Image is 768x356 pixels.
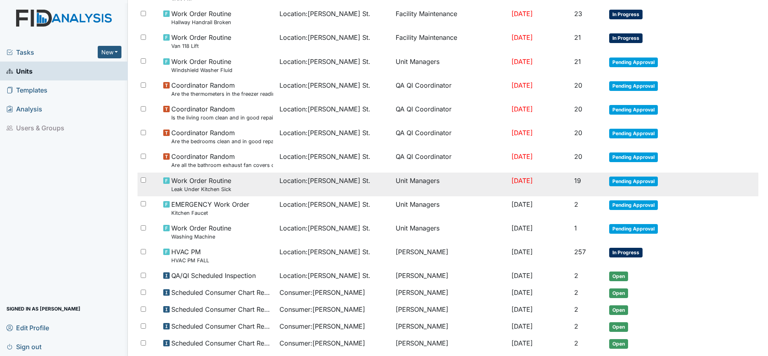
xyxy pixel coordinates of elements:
[392,318,509,335] td: [PERSON_NAME]
[171,247,209,264] span: HVAC PM HVAC PM FALL
[574,322,578,330] span: 2
[171,161,273,169] small: Are all the bathroom exhaust fan covers clean and dust free?
[609,322,628,332] span: Open
[574,200,578,208] span: 2
[609,248,643,257] span: In Progress
[171,33,231,50] span: Work Order Routine Van 118 Lift
[171,257,209,264] small: HVAC PM FALL
[392,148,509,172] td: QA QI Coordinator
[574,288,578,296] span: 2
[574,58,581,66] span: 21
[171,271,256,280] span: QA/QI Scheduled Inspection
[392,335,509,352] td: [PERSON_NAME]
[609,129,658,138] span: Pending Approval
[171,321,273,331] span: Scheduled Consumer Chart Review
[6,340,41,353] span: Sign out
[511,339,533,347] span: [DATE]
[609,33,643,43] span: In Progress
[574,272,578,280] span: 2
[171,233,231,241] small: Washing Machine
[511,200,533,208] span: [DATE]
[171,80,273,98] span: Coordinator Random Are the thermometers in the freezer reading between 0 degrees and 10 degrees?
[511,58,533,66] span: [DATE]
[574,339,578,347] span: 2
[279,338,365,348] span: Consumer : [PERSON_NAME]
[392,173,509,196] td: Unit Managers
[171,305,273,314] span: Scheduled Consumer Chart Review
[171,338,273,348] span: Scheduled Consumer Chart Review
[392,125,509,148] td: QA QI Coordinator
[609,339,628,349] span: Open
[171,9,231,26] span: Work Order Routine Hallway Handrail Broken
[279,176,370,185] span: Location : [PERSON_NAME] St.
[171,19,231,26] small: Hallway Handrail Broken
[279,80,370,90] span: Location : [PERSON_NAME] St.
[392,268,509,284] td: [PERSON_NAME]
[171,90,273,98] small: Are the thermometers in the freezer reading between 0 degrees and 10 degrees?
[171,57,232,74] span: Work Order Routine Windshield Washer Fluid
[171,223,231,241] span: Work Order Routine Washing Machine
[609,200,658,210] span: Pending Approval
[392,29,509,53] td: Facility Maintenance
[279,271,370,280] span: Location : [PERSON_NAME] St.
[511,305,533,313] span: [DATE]
[511,272,533,280] span: [DATE]
[609,81,658,91] span: Pending Approval
[279,288,365,297] span: Consumer : [PERSON_NAME]
[609,177,658,186] span: Pending Approval
[279,9,370,19] span: Location : [PERSON_NAME] St.
[511,288,533,296] span: [DATE]
[392,6,509,29] td: Facility Maintenance
[98,46,122,58] button: New
[171,66,232,74] small: Windshield Washer Fluid
[171,152,273,169] span: Coordinator Random Are all the bathroom exhaust fan covers clean and dust free?
[511,129,533,137] span: [DATE]
[574,224,577,232] span: 1
[171,104,273,121] span: Coordinator Random Is the living room clean and in good repair?
[392,284,509,301] td: [PERSON_NAME]
[574,305,578,313] span: 2
[574,10,582,18] span: 23
[609,105,658,115] span: Pending Approval
[279,247,370,257] span: Location : [PERSON_NAME] St.
[574,33,581,41] span: 21
[574,81,582,89] span: 20
[392,54,509,77] td: Unit Managers
[511,105,533,113] span: [DATE]
[6,84,47,96] span: Templates
[6,302,80,315] span: Signed in as [PERSON_NAME]
[392,301,509,318] td: [PERSON_NAME]
[171,200,249,217] span: EMERGENCY Work Order Kitchen Faucet
[279,33,370,42] span: Location : [PERSON_NAME] St.
[392,220,509,244] td: Unit Managers
[609,305,628,315] span: Open
[511,224,533,232] span: [DATE]
[392,77,509,101] td: QA QI Coordinator
[511,81,533,89] span: [DATE]
[574,129,582,137] span: 20
[279,104,370,114] span: Location : [PERSON_NAME] St.
[511,248,533,256] span: [DATE]
[171,288,273,297] span: Scheduled Consumer Chart Review
[171,42,231,50] small: Van 118 Lift
[171,138,273,145] small: Are the bedrooms clean and in good repair?
[6,47,98,57] a: Tasks
[511,33,533,41] span: [DATE]
[279,321,365,331] span: Consumer : [PERSON_NAME]
[511,152,533,161] span: [DATE]
[6,321,49,334] span: Edit Profile
[279,152,370,161] span: Location : [PERSON_NAME] St.
[171,209,249,217] small: Kitchen Faucet
[279,128,370,138] span: Location : [PERSON_NAME] St.
[392,244,509,268] td: [PERSON_NAME]
[511,322,533,330] span: [DATE]
[609,10,643,19] span: In Progress
[171,114,273,121] small: Is the living room clean and in good repair?
[511,10,533,18] span: [DATE]
[609,58,658,67] span: Pending Approval
[279,223,370,233] span: Location : [PERSON_NAME] St.
[279,57,370,66] span: Location : [PERSON_NAME] St.
[609,272,628,281] span: Open
[574,152,582,161] span: 20
[609,288,628,298] span: Open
